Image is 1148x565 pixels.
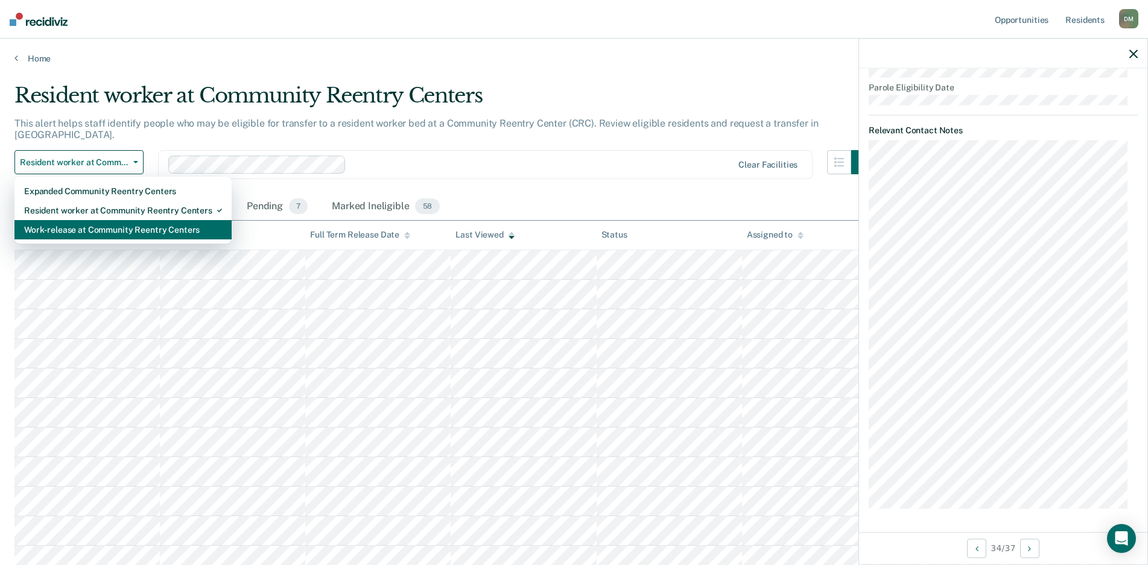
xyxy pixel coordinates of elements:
[329,194,442,220] div: Marked Ineligible
[1119,9,1138,28] div: D M
[14,118,818,140] p: This alert helps staff identify people who may be eligible for transfer to a resident worker bed ...
[310,230,410,240] div: Full Term Release Date
[415,198,439,214] span: 58
[24,181,222,201] div: Expanded Community Reentry Centers
[24,220,222,239] div: Work-release at Community Reentry Centers
[1020,538,1039,558] button: Next Opportunity
[24,201,222,220] div: Resident worker at Community Reentry Centers
[10,13,68,26] img: Recidiviz
[455,230,514,240] div: Last Viewed
[738,160,798,170] div: Clear facilities
[1107,524,1136,553] div: Open Intercom Messenger
[289,198,308,214] span: 7
[967,538,986,558] button: Previous Opportunity
[869,125,1138,135] dt: Relevant Contact Notes
[244,194,310,220] div: Pending
[747,230,804,240] div: Assigned to
[14,53,1134,64] a: Home
[601,230,627,240] div: Status
[14,83,875,118] div: Resident worker at Community Reentry Centers
[869,83,1138,93] dt: Parole Eligibility Date
[20,157,128,168] span: Resident worker at Community Reentry Centers
[859,532,1147,564] div: 34 / 37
